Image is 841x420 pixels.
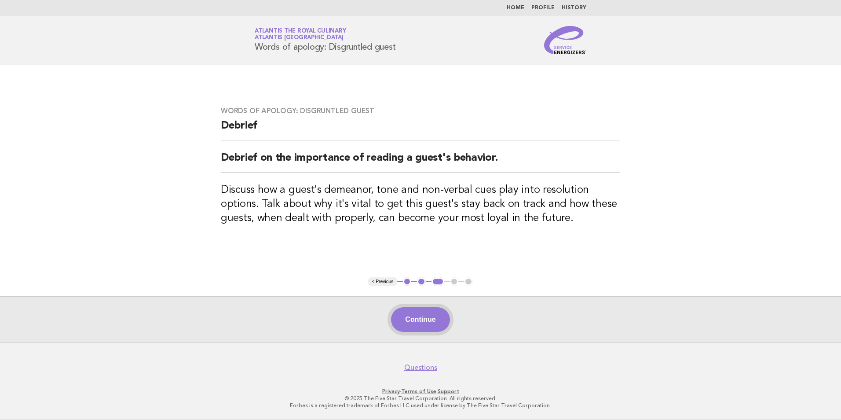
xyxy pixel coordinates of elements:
[562,5,586,11] a: History
[403,277,412,286] button: 1
[221,107,620,115] h3: Words of apology: Disgruntled guest
[382,388,400,394] a: Privacy
[151,402,690,409] p: Forbes is a registered trademark of Forbes LLC used under license by The Five Star Travel Corpora...
[255,28,346,41] a: Atlantis the Royal CulinaryAtlantis [GEOGRAPHIC_DATA]
[404,363,437,372] a: Questions
[368,277,397,286] button: < Previous
[221,151,620,173] h2: Debrief on the importance of reading a guest's behavior.
[221,119,620,140] h2: Debrief
[417,277,426,286] button: 2
[544,26,586,54] img: Service Energizers
[391,307,450,332] button: Continue
[431,277,444,286] button: 3
[531,5,555,11] a: Profile
[255,29,395,52] h1: Words of apology: Disgruntled guest
[438,388,459,394] a: Support
[507,5,524,11] a: Home
[255,35,344,41] span: Atlantis [GEOGRAPHIC_DATA]
[401,388,436,394] a: Terms of Use
[151,388,690,395] p: · ·
[221,183,620,225] h3: Discuss how a guest's demeanor, tone and non-verbal cues play into resolution options. Talk about...
[151,395,690,402] p: © 2025 The Five Star Travel Corporation. All rights reserved.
